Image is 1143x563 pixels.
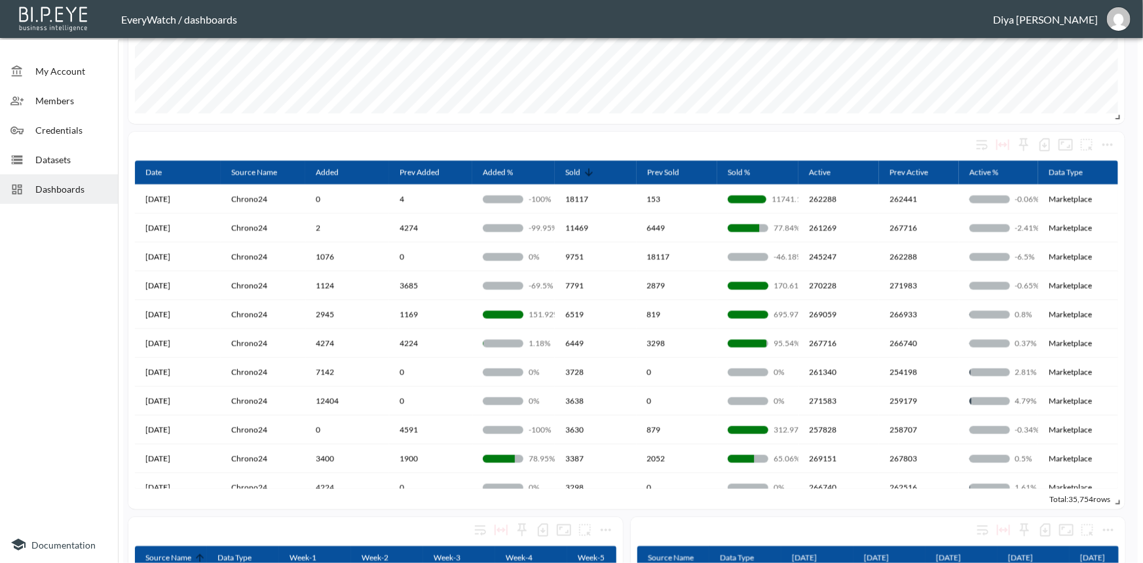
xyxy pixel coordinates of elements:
th: 4274 [389,214,472,243]
th: Marketplace [1038,416,1118,444]
p: -46.18% [774,251,812,262]
th: 4591 [389,416,472,444]
span: Active % [969,165,1015,180]
th: Chrono24 [221,185,305,214]
th: 2025-09-27 [135,387,221,416]
th: 2879 [637,271,718,300]
div: Prev Sold [647,165,679,180]
button: diya@everywatch.com [1098,3,1140,35]
p: 312.97% [774,424,812,435]
div: 0.8/100 (0.8%) [969,309,1028,320]
th: 879 [637,416,718,444]
div: Toggle table layout between fixed and auto (default: auto) [491,520,512,541]
th: 3630 [555,416,637,444]
div: Wrap text [470,520,491,541]
p: -0.34% [1015,424,1053,435]
p: 0% [529,366,567,378]
th: Chrono24 [221,444,305,473]
div: 1.18/100 (1.18%) [483,338,544,349]
th: 4224 [305,473,389,502]
th: 262516 [879,473,959,502]
div: Prev Active [890,165,928,180]
button: Fullscreen [1055,134,1076,155]
p: -99.95% [529,222,567,233]
th: 262288 [798,185,879,214]
span: Active [809,165,848,180]
th: 267716 [879,214,959,243]
div: 0/100 (0%) [483,482,544,493]
th: Marketplace [1038,387,1118,416]
button: more [1097,134,1118,155]
th: Chrono24 [221,214,305,243]
th: 3638 [555,387,637,416]
button: more [1098,520,1119,541]
th: Marketplace [1038,358,1118,387]
th: 11469 [555,214,637,243]
th: 1900 [389,444,472,473]
div: Wrap text [971,134,992,155]
p: 4.79% [1015,395,1053,406]
th: 0 [389,387,472,416]
p: 0.37% [1015,338,1053,349]
th: 259179 [879,387,959,416]
th: 2025-09-09 [135,473,221,502]
th: 2025-09-18 [135,416,221,444]
th: Marketplace [1038,444,1118,473]
th: Marketplace [1038,473,1118,502]
img: a8099f9e021af5dd6201337a867d9ae6 [1107,7,1131,31]
p: 0% [529,395,567,406]
th: Marketplace [1038,243,1118,271]
div: Sticky left columns: 0 [1013,134,1034,155]
th: 2025-09-20 [135,358,221,387]
div: Active [809,165,831,180]
th: 6449 [555,329,637,358]
div: 0/100 (0%) [483,366,544,378]
th: 267803 [879,444,959,473]
span: Dashboards [35,182,107,196]
th: Marketplace [1038,271,1118,300]
th: 261269 [798,214,879,243]
th: 266740 [798,473,879,502]
th: 0 [305,185,389,214]
div: # Overall Source Details [139,138,971,151]
div: # Percentage Change Added per Source - Past 7 Days [641,524,972,536]
div: 0.5/100 (0.5%) [969,453,1028,464]
p: -0.06% [1015,193,1053,204]
span: Sold [565,165,597,180]
span: Added [316,165,356,180]
p: 0% [774,366,812,378]
th: 4274 [305,329,389,358]
div: -6.5/100 (-6.5%) [969,251,1028,262]
th: 0 [637,473,718,502]
th: Marketplace [1038,300,1118,329]
th: 7791 [555,271,637,300]
th: 2025-10-02 [135,185,221,214]
th: 6449 [637,214,718,243]
div: 77.84/100 (77.84%) [728,222,788,233]
p: -2.41% [1015,222,1053,233]
span: Attach chart to a group [1076,137,1097,149]
th: 12404 [305,387,389,416]
th: 0 [637,387,718,416]
div: Sticky left columns: 0 [1014,520,1035,541]
th: 9751 [555,243,637,271]
th: 262288 [879,243,959,271]
th: 0 [305,416,389,444]
div: Toggle table layout between fixed and auto (default: auto) [992,134,1013,155]
p: -100% [529,424,567,435]
div: 78.95/100 (78.95%) [483,453,544,464]
p: 151.92% [529,309,567,320]
span: Total: 35,754 rows [1049,494,1110,504]
p: -0.65% [1015,280,1053,291]
th: 1124 [305,271,389,300]
th: 257828 [798,416,879,444]
div: 170.61/100 (170.61%) [728,280,788,291]
th: 18117 [637,243,718,271]
th: 2025-09-30 [135,271,221,300]
th: 245247 [798,243,879,271]
p: 0% [529,482,567,493]
span: Date [145,165,179,180]
th: 18117 [555,185,637,214]
div: 0/100 (0%) [728,482,788,493]
div: Sold % [728,165,750,180]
